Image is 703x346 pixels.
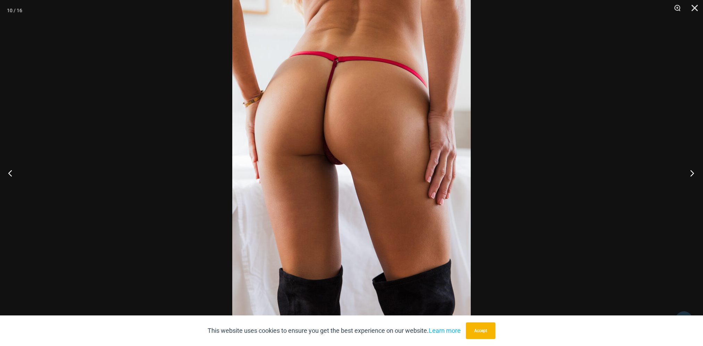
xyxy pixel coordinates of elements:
[208,326,461,336] p: This website uses cookies to ensure you get the best experience on our website.
[466,322,495,339] button: Accept
[7,5,22,16] div: 10 / 16
[677,156,703,190] button: Next
[429,327,461,334] a: Learn more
